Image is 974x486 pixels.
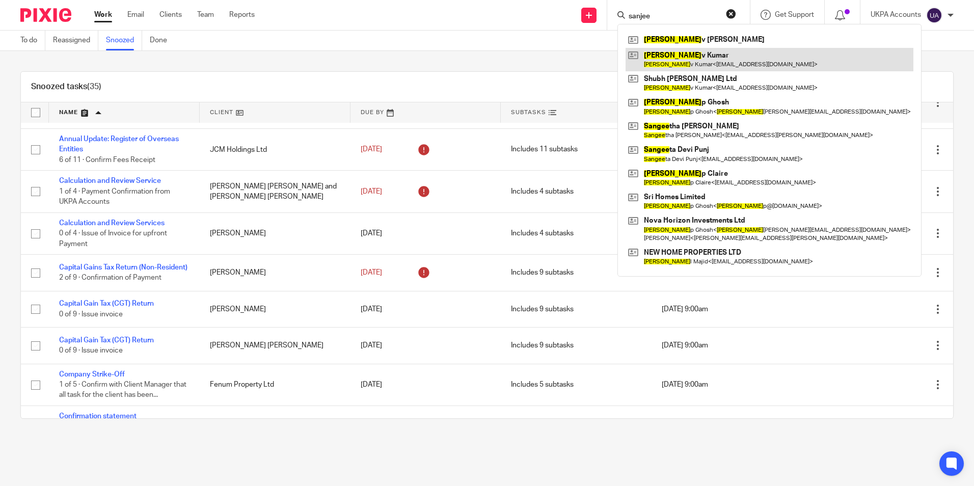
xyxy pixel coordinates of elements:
[59,264,187,271] a: Capital Gains Tax Return (Non-Resident)
[871,10,921,20] p: UKPA Accounts
[197,10,214,20] a: Team
[106,31,142,50] a: Snoozed
[726,9,736,19] button: Clear
[59,311,123,318] span: 0 of 9 · Issue invoice
[361,342,382,349] span: [DATE]
[361,306,382,313] span: [DATE]
[20,8,71,22] img: Pixie
[361,146,382,153] span: [DATE]
[200,212,350,254] td: [PERSON_NAME]
[662,381,708,388] span: [DATE] 9:00am
[511,230,574,237] span: Includes 4 subtasks
[87,83,101,91] span: (35)
[628,12,719,21] input: Search
[662,306,708,313] span: [DATE] 9:00am
[926,7,942,23] img: svg%3E
[59,413,137,420] a: Confirmation statement
[200,364,350,406] td: Fenum Property Ltd
[20,31,45,50] a: To do
[200,255,350,291] td: [PERSON_NAME]
[59,156,155,164] span: 6 of 11 · Confirm Fees Receipt
[511,342,574,349] span: Includes 9 subtasks
[511,146,578,153] span: Includes 11 subtasks
[200,129,350,171] td: JCM Holdings Ltd
[127,10,144,20] a: Email
[59,220,165,227] a: Calculation and Review Services
[94,10,112,20] a: Work
[361,230,382,237] span: [DATE]
[361,381,382,388] span: [DATE]
[59,337,154,344] a: Capital Gain Tax (CGT) Return
[229,10,255,20] a: Reports
[775,11,814,18] span: Get Support
[511,306,574,313] span: Includes 9 subtasks
[361,269,382,276] span: [DATE]
[59,300,154,307] a: Capital Gain Tax (CGT) Return
[53,31,98,50] a: Reassigned
[200,291,350,327] td: [PERSON_NAME]
[662,342,708,349] span: [DATE] 9:00am
[59,371,125,378] a: Company Strike-Off
[200,171,350,212] td: [PERSON_NAME] [PERSON_NAME] and [PERSON_NAME] [PERSON_NAME]
[511,269,574,276] span: Includes 9 subtasks
[59,136,179,153] a: Annual Update: Register of Overseas Entities
[511,110,546,115] span: Subtasks
[59,230,167,248] span: 0 of 4 · Issue of Invoice for upfront Payment
[511,188,574,195] span: Includes 4 subtasks
[511,381,574,388] span: Includes 5 subtasks
[59,275,161,282] span: 2 of 9 · Confirmation of Payment
[59,188,170,206] span: 1 of 4 · Payment Confirmation from UKPA Accounts
[200,406,350,447] td: [PERSON_NAME] Estates Ltd
[200,328,350,364] td: [PERSON_NAME] [PERSON_NAME]
[159,10,182,20] a: Clients
[31,82,101,92] h1: Snoozed tasks
[150,31,175,50] a: Done
[59,347,123,354] span: 0 of 9 · Issue invoice
[361,188,382,195] span: [DATE]
[59,177,161,184] a: Calculation and Review Service
[59,381,186,399] span: 1 of 5 · Confirm with Client Manager that all task for the client has been...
